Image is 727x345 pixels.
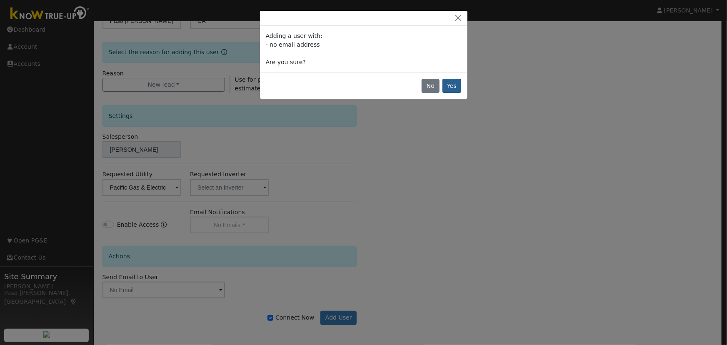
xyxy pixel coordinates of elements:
span: Are you sure? [266,59,306,65]
button: Yes [442,79,462,93]
button: Close [452,14,464,22]
span: Adding a user with: [266,32,322,39]
button: No [422,79,439,93]
span: - no email address [266,41,320,48]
